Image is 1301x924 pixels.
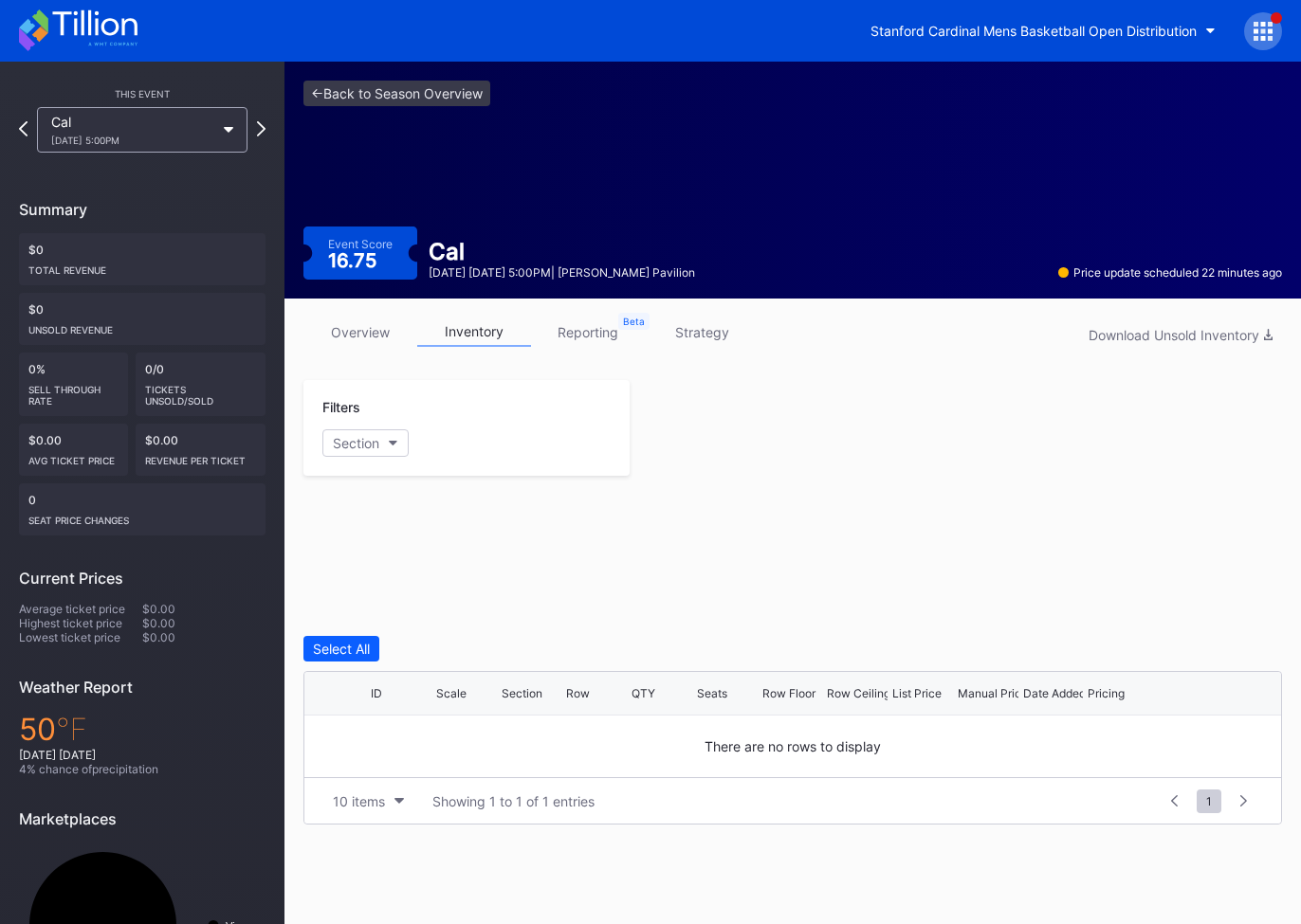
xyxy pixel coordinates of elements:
div: Avg ticket price [28,447,119,466]
button: Select All [303,636,379,661]
div: QTY [632,686,655,700]
div: Highest ticket price [19,616,142,630]
div: Summary [19,200,266,219]
div: List Price [892,686,942,700]
div: Sell Through Rate [28,376,119,407]
div: 50 [19,711,266,748]
div: 0/0 [136,353,266,416]
div: $0.00 [136,424,266,476]
div: Row [566,686,590,700]
div: [DATE] [DATE] 5:00PM | [PERSON_NAME] Pavilion [429,265,695,280]
div: Section [502,686,542,700]
div: Revenue per ticket [145,447,257,466]
div: Event Score [328,237,393,251]
div: Unsold Revenue [28,317,256,335]
div: ID [371,686,382,700]
div: 16.75 [328,251,381,270]
button: Stanford Cardinal Mens Basketball Open Distribution [856,13,1230,48]
div: Pricing [1088,686,1125,700]
div: 0 [19,483,266,535]
div: Showing 1 to 1 of 1 entries [432,793,595,809]
div: Cal [51,114,214,146]
div: $0 [19,293,266,345]
div: Filters [322,399,611,415]
div: Section [333,435,379,451]
div: Price update scheduled 22 minutes ago [1058,265,1282,280]
div: 4 % chance of precipitation [19,762,266,776]
div: Lowest ticket price [19,630,142,644]
div: This Event [19,88,266,100]
div: Cal [429,238,695,265]
div: [DATE] 5:00PM [51,135,214,146]
div: Total Revenue [28,257,256,276]
div: [DATE] [DATE] [19,748,266,762]
div: Current Prices [19,569,266,588]
div: $0.00 [142,616,266,630]
a: inventory [417,317,531,347]
div: Row Floor [762,686,815,700]
div: Manual Price [958,686,1028,700]
div: Weather Report [19,678,266,697]
a: strategy [645,317,759,347]
div: 10 items [333,793,385,809]
div: 0% [19,353,128,416]
button: Section [322,429,409,457]
div: Select All [313,641,370,657]
button: 10 items [323,788,413,814]
span: ℉ [56,711,87,748]
div: Row Ceiling [827,686,890,700]
div: Download Unsold Inventory [1089,327,1273,343]
div: $0.00 [142,602,266,616]
div: Tickets Unsold/Sold [145,376,257,407]
div: Date Added [1023,686,1086,700]
a: reporting [531,317,645,347]
a: overview [303,317,417,347]
div: Scale [436,686,467,700]
button: Download Unsold Inventory [1079,322,1282,348]
span: 1 [1197,789,1221,813]
div: $0.00 [19,424,128,476]
div: Seats [697,686,727,700]
div: seat price changes [28,507,256,526]
div: $0.00 [142,630,266,644]
div: Average ticket price [19,602,142,616]
div: Marketplaces [19,809,266,828]
div: Stanford Cardinal Mens Basketball Open Distribution [870,23,1197,39]
div: There are no rows to display [304,716,1281,777]
a: <-Back to Season Overview [303,81,490,106]
div: $0 [19,233,266,285]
